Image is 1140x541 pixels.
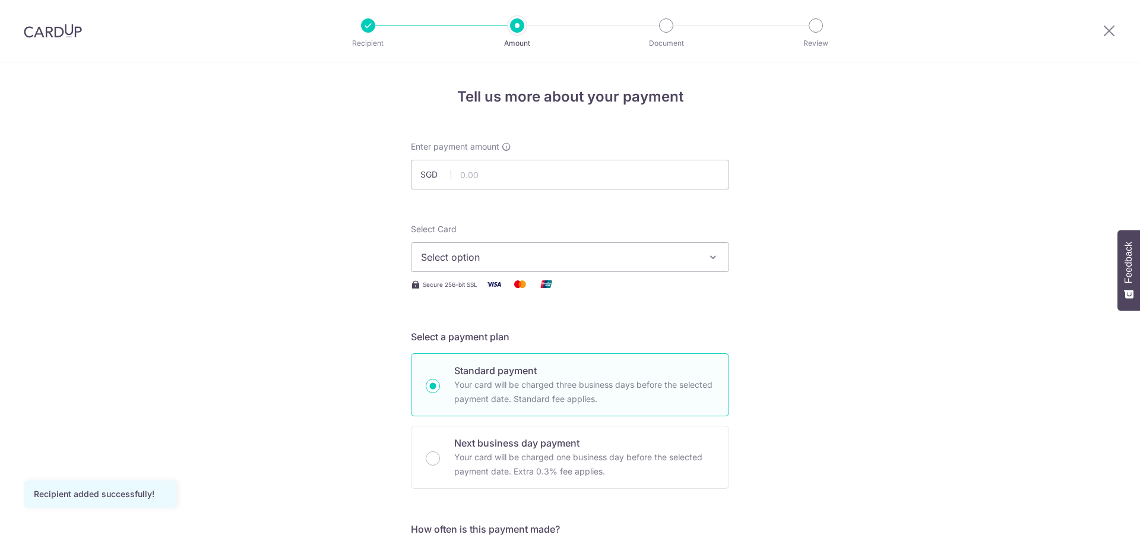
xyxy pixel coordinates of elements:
span: Secure 256-bit SSL [423,280,477,289]
span: Select option [421,250,698,264]
p: Next business day payment [454,436,714,450]
img: CardUp [24,24,82,38]
span: SGD [420,169,451,181]
p: Recipient [324,37,412,49]
img: Union Pay [534,277,558,292]
p: Your card will be charged one business day before the selected payment date. Extra 0.3% fee applies. [454,450,714,479]
h5: How often is this payment made? [411,522,729,536]
p: Standard payment [454,363,714,378]
span: Feedback [1123,242,1134,283]
h4: Tell us more about your payment [411,86,729,107]
div: Recipient added successfully! [34,488,166,500]
img: Mastercard [508,277,532,292]
iframe: Opens a widget where you can find more information [1064,505,1128,535]
button: Select option [411,242,729,272]
p: Review [772,37,860,49]
p: Your card will be charged three business days before the selected payment date. Standard fee appl... [454,378,714,406]
h5: Select a payment plan [411,330,729,344]
input: 0.00 [411,160,729,189]
img: Visa [482,277,506,292]
p: Amount [473,37,561,49]
span: translation missing: en.payables.payment_networks.credit_card.summary.labels.select_card [411,224,457,234]
span: Enter payment amount [411,141,499,153]
p: Document [622,37,710,49]
button: Feedback - Show survey [1117,230,1140,311]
